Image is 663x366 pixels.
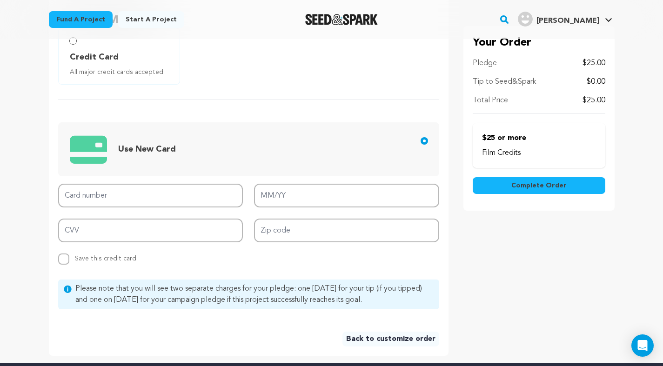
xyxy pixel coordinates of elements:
[518,12,533,27] img: user.png
[631,334,654,357] div: Open Intercom Messenger
[473,177,605,194] button: Complete Order
[473,95,508,106] p: Total Price
[473,58,497,69] p: Pledge
[49,11,113,28] a: Fund a project
[473,35,605,50] p: Your Order
[118,11,184,28] a: Start a project
[583,58,605,69] p: $25.00
[518,12,599,27] div: James B.'s Profile
[516,10,614,29] span: James B.'s Profile
[511,181,567,190] span: Complete Order
[254,219,439,242] input: Zip code
[536,17,599,25] span: [PERSON_NAME]
[516,10,614,27] a: James B.'s Profile
[254,184,439,207] input: MM/YY
[75,252,136,262] span: Save this credit card
[75,283,434,306] span: Please note that you will see two separate charges for your pledge: one [DATE] for your tip (if y...
[482,147,596,159] p: Film Credits
[482,133,596,144] p: $25 or more
[473,76,536,87] p: Tip to Seed&Spark
[70,130,107,168] img: credit card icons
[58,219,243,242] input: CVV
[305,14,378,25] a: Seed&Spark Homepage
[587,76,605,87] p: $0.00
[305,14,378,25] img: Seed&Spark Logo Dark Mode
[342,332,439,346] a: Back to customize order
[118,145,176,153] span: Use New Card
[70,67,172,77] span: All major credit cards accepted.
[58,184,243,207] input: Card number
[583,95,605,106] p: $25.00
[70,51,119,64] span: Credit Card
